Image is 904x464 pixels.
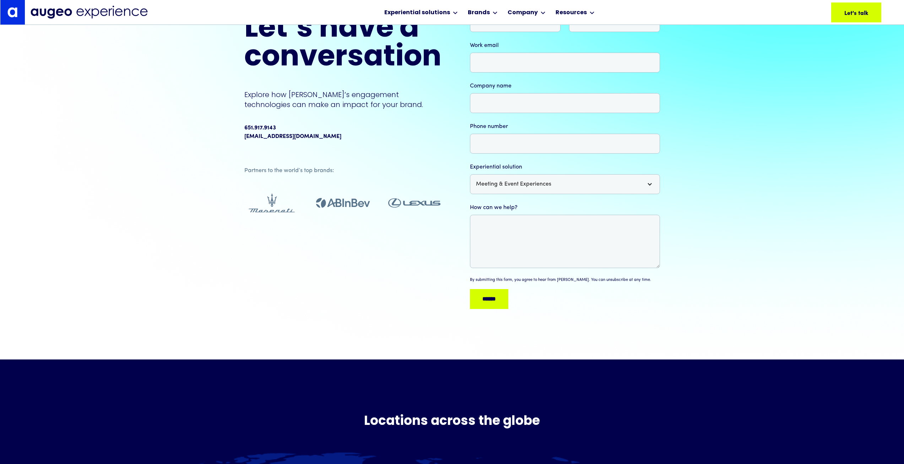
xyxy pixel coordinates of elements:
label: Phone number [470,122,660,131]
img: Augeo's "a" monogram decorative logo in white. [7,7,17,17]
div: Meeting & Event Experiences [476,180,551,188]
h3: Locations across the globe [364,413,540,431]
label: Company name [470,82,660,90]
div: Company [508,9,538,17]
div: Partners to the world’s top brands: [244,166,442,175]
div: By submitting this form, you agree to hear from [PERSON_NAME]. You can unsubscribe at any time. [470,277,651,283]
h2: Let’s have a conversation [244,15,442,73]
img: Client logo who trusts Augeo to maximize engagement. [244,192,299,214]
label: Experiential solution [470,163,660,171]
div: Resources [556,9,587,17]
div: Brands [468,9,490,17]
form: Augeo Experience | Demo Request | Contact Us [470,1,660,314]
div: 651.917.9143 [244,124,276,132]
img: Augeo Experience business unit full logo in midnight blue. [31,6,148,19]
p: Explore how [PERSON_NAME]’s engagement technologies can make an impact for your brand. [244,90,442,110]
a: Let's talk [831,2,881,22]
img: Client logo who trusts Augeo to maximize engagement. [316,192,370,214]
a: [EMAIL_ADDRESS][DOMAIN_NAME] [244,132,341,141]
div: Meeting & Event Experiences [470,174,660,194]
label: Work email [470,41,660,50]
label: How can we help? [470,203,660,212]
img: Client logo who trusts Augeo to maximize engagement. [387,192,442,214]
div: Experiential solutions [384,9,450,17]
